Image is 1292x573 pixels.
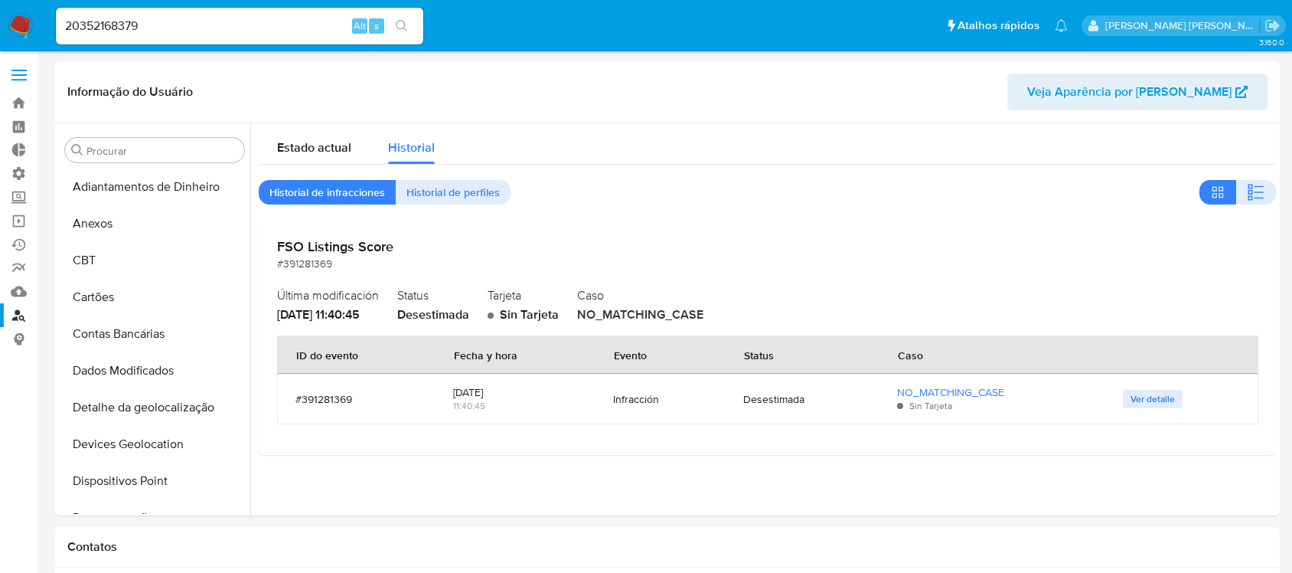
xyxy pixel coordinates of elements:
button: Dados Modificados [59,352,250,389]
button: Procurar [71,144,83,156]
span: Alt [354,18,366,33]
button: CBT [59,242,250,279]
h1: Contatos [67,539,1268,555]
input: Procurar [86,144,238,158]
button: Veja Aparência por [PERSON_NAME] [1007,74,1268,110]
a: Sair [1264,18,1281,34]
button: Documentação [59,499,250,536]
span: s [374,18,379,33]
button: Dispositivos Point [59,463,250,499]
button: Detalhe da geolocalização [59,389,250,426]
button: Contas Bancárias [59,316,250,352]
button: Anexos [59,205,250,242]
button: Adiantamentos de Dinheiro [59,169,250,205]
a: Notificações [1055,19,1068,32]
button: Devices Geolocation [59,426,250,463]
span: Atalhos rápidos [958,18,1039,34]
span: Veja Aparência por [PERSON_NAME] [1027,74,1232,110]
input: Pesquise usuários ou casos... [56,16,423,36]
h1: Informação do Usuário [67,84,193,100]
p: sergina.neta@mercadolivre.com [1105,18,1260,33]
button: search-icon [386,15,417,37]
button: Cartões [59,279,250,316]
